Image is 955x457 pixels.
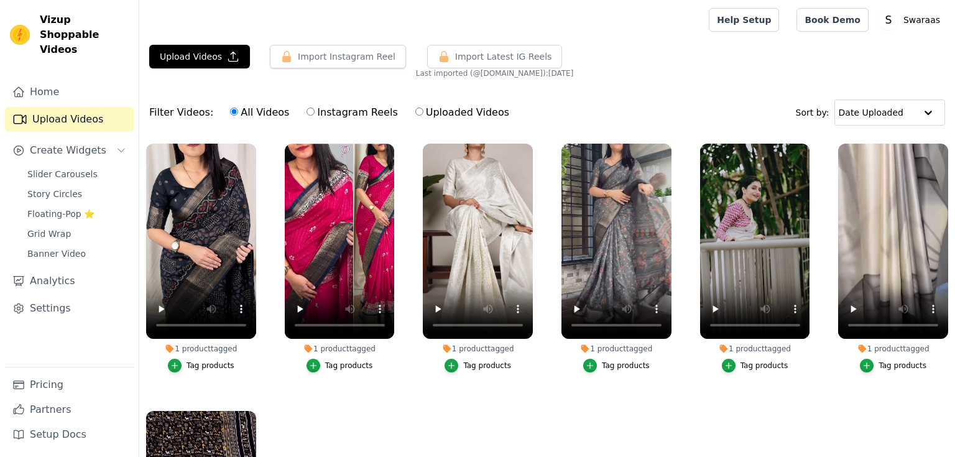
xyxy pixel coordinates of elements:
[583,359,650,372] button: Tag products
[20,225,134,242] a: Grid Wrap
[27,168,98,180] span: Slider Carousels
[285,344,395,354] div: 1 product tagged
[168,359,234,372] button: Tag products
[146,344,256,354] div: 1 product tagged
[5,372,134,397] a: Pricing
[30,143,106,158] span: Create Widgets
[5,397,134,422] a: Partners
[306,104,398,121] label: Instagram Reels
[325,361,373,371] div: Tag products
[796,8,868,32] a: Book Demo
[445,359,511,372] button: Tag products
[27,188,82,200] span: Story Circles
[709,8,779,32] a: Help Setup
[5,138,134,163] button: Create Widgets
[740,361,788,371] div: Tag products
[270,45,406,68] button: Import Instagram Reel
[187,361,234,371] div: Tag products
[27,208,95,220] span: Floating-Pop ⭐
[5,80,134,104] a: Home
[700,344,810,354] div: 1 product tagged
[602,361,650,371] div: Tag products
[307,359,373,372] button: Tag products
[307,108,315,116] input: Instagram Reels
[20,185,134,203] a: Story Circles
[20,205,134,223] a: Floating-Pop ⭐
[722,359,788,372] button: Tag products
[10,25,30,45] img: Vizup
[427,45,563,68] button: Import Latest IG Reels
[455,50,552,63] span: Import Latest IG Reels
[561,344,671,354] div: 1 product tagged
[149,45,250,68] button: Upload Videos
[5,107,134,132] a: Upload Videos
[5,269,134,293] a: Analytics
[415,108,423,116] input: Uploaded Videos
[40,12,129,57] span: Vizup Shoppable Videos
[796,99,946,126] div: Sort by:
[27,228,71,240] span: Grid Wrap
[463,361,511,371] div: Tag products
[885,14,892,26] text: S
[27,247,86,260] span: Banner Video
[20,245,134,262] a: Banner Video
[879,361,926,371] div: Tag products
[879,9,945,31] button: S Swaraas
[230,108,238,116] input: All Videos
[229,104,290,121] label: All Videos
[5,296,134,321] a: Settings
[423,344,533,354] div: 1 product tagged
[860,359,926,372] button: Tag products
[5,422,134,447] a: Setup Docs
[838,344,948,354] div: 1 product tagged
[20,165,134,183] a: Slider Carousels
[898,9,945,31] p: Swaraas
[416,68,574,78] span: Last imported (@ [DOMAIN_NAME] ): [DATE]
[149,98,516,127] div: Filter Videos:
[415,104,510,121] label: Uploaded Videos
